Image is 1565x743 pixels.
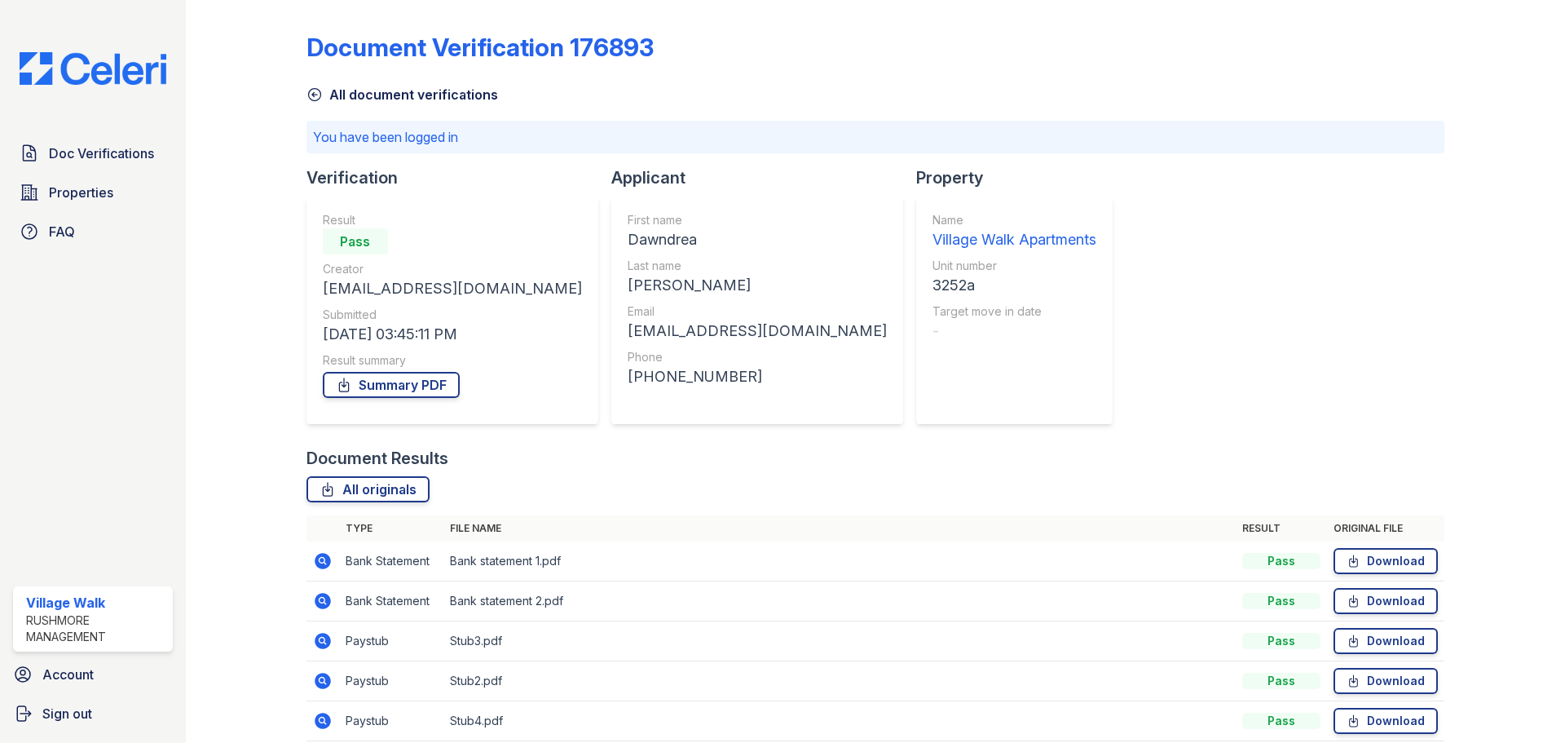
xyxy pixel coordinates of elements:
th: Type [339,515,443,542]
div: 3252a [932,274,1096,297]
div: [EMAIL_ADDRESS][DOMAIN_NAME] [628,320,887,343]
a: FAQ [13,215,173,248]
td: Bank Statement [339,542,443,582]
td: Bank statement 1.pdf [443,542,1236,582]
img: CE_Logo_Blue-a8612792a0a2168367f1c8372b55b34899dd931a85d93a1a3d3e32e68fde9ad4.png [7,52,179,85]
span: Sign out [42,704,92,723]
span: Account [42,665,94,684]
div: Property [916,166,1126,189]
a: Summary PDF [323,372,460,398]
div: Target move in date [932,303,1096,320]
th: Result [1236,515,1327,542]
div: Verification [306,166,611,189]
div: Document Results [306,447,448,470]
td: Paystub [339,701,443,741]
a: Name Village Walk Apartments [932,212,1096,251]
div: Pass [323,228,388,254]
a: Account [7,658,179,691]
td: Bank Statement [339,582,443,621]
td: Paystub [339,661,443,701]
div: Pass [1242,673,1320,689]
a: Sign out [7,697,179,730]
td: Stub2.pdf [443,661,1236,701]
div: Pass [1242,593,1320,609]
td: Stub3.pdf [443,621,1236,661]
div: Village Walk Apartments [932,228,1096,251]
div: Village Walk [26,593,166,613]
div: [DATE] 03:45:11 PM [323,323,582,346]
span: FAQ [49,222,75,241]
a: Download [1334,548,1438,574]
div: Pass [1242,553,1320,569]
a: Download [1334,628,1438,654]
td: Bank statement 2.pdf [443,582,1236,621]
div: Result [323,212,582,228]
a: Properties [13,176,173,209]
span: Properties [49,183,113,202]
div: Result summary [323,352,582,369]
td: Paystub [339,621,443,661]
a: All document verifications [306,85,498,104]
th: File name [443,515,1236,542]
div: Email [628,303,887,320]
div: Applicant [611,166,916,189]
div: [PHONE_NUMBER] [628,365,887,388]
a: Download [1334,588,1438,614]
div: Submitted [323,307,582,323]
div: Pass [1242,713,1320,729]
div: Rushmore Management [26,613,166,645]
div: Unit number [932,258,1096,274]
a: Doc Verifications [13,137,173,170]
a: Download [1334,708,1438,734]
td: Stub4.pdf [443,701,1236,741]
div: Dawndrea [628,228,887,251]
div: - [932,320,1096,343]
div: Last name [628,258,887,274]
div: Creator [323,261,582,277]
a: Download [1334,668,1438,694]
th: Original file [1327,515,1444,542]
a: All originals [306,476,430,502]
span: Doc Verifications [49,144,154,163]
div: Pass [1242,633,1320,649]
div: [PERSON_NAME] [628,274,887,297]
div: [EMAIL_ADDRESS][DOMAIN_NAME] [323,277,582,300]
div: Phone [628,349,887,365]
div: Name [932,212,1096,228]
p: You have been logged in [313,127,1438,147]
div: Document Verification 176893 [306,33,654,62]
div: First name [628,212,887,228]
